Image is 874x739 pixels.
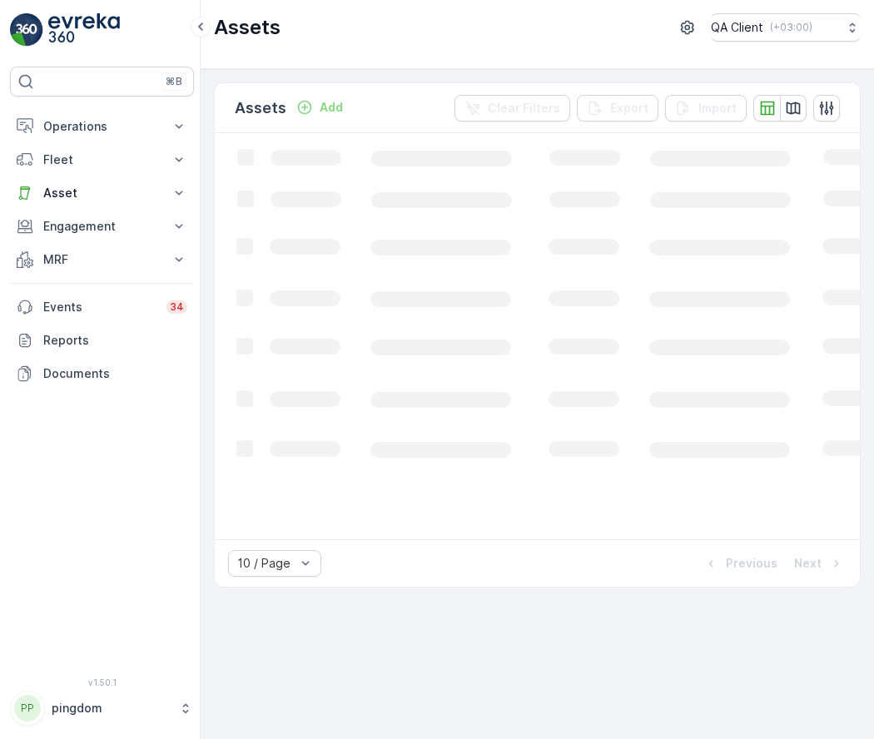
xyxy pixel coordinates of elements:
[14,695,41,722] div: PP
[166,75,182,88] p: ⌘B
[10,243,194,276] button: MRF
[43,185,161,201] p: Asset
[235,97,286,120] p: Assets
[10,677,194,687] span: v 1.50.1
[610,100,648,117] p: Export
[454,95,570,122] button: Clear Filters
[214,14,281,41] p: Assets
[43,218,161,235] p: Engagement
[10,691,194,726] button: PPpingdom
[10,357,194,390] a: Documents
[48,13,120,47] img: logo_light-DOdMpM7g.png
[488,100,560,117] p: Clear Filters
[10,110,194,143] button: Operations
[10,13,43,47] img: logo
[320,99,343,116] p: Add
[43,151,161,168] p: Fleet
[10,324,194,357] a: Reports
[43,299,156,315] p: Events
[770,21,812,34] p: ( +03:00 )
[10,143,194,176] button: Fleet
[52,700,171,717] p: pingdom
[792,553,847,573] button: Next
[794,555,822,572] p: Next
[577,95,658,122] button: Export
[665,95,747,122] button: Import
[43,365,187,382] p: Documents
[43,118,161,135] p: Operations
[43,332,187,349] p: Reports
[711,19,763,36] p: QA Client
[701,553,779,573] button: Previous
[698,100,737,117] p: Import
[711,13,861,42] button: QA Client(+03:00)
[170,300,184,314] p: 34
[43,251,161,268] p: MRF
[10,210,194,243] button: Engagement
[10,176,194,210] button: Asset
[10,290,194,324] a: Events34
[726,555,777,572] p: Previous
[290,97,350,117] button: Add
